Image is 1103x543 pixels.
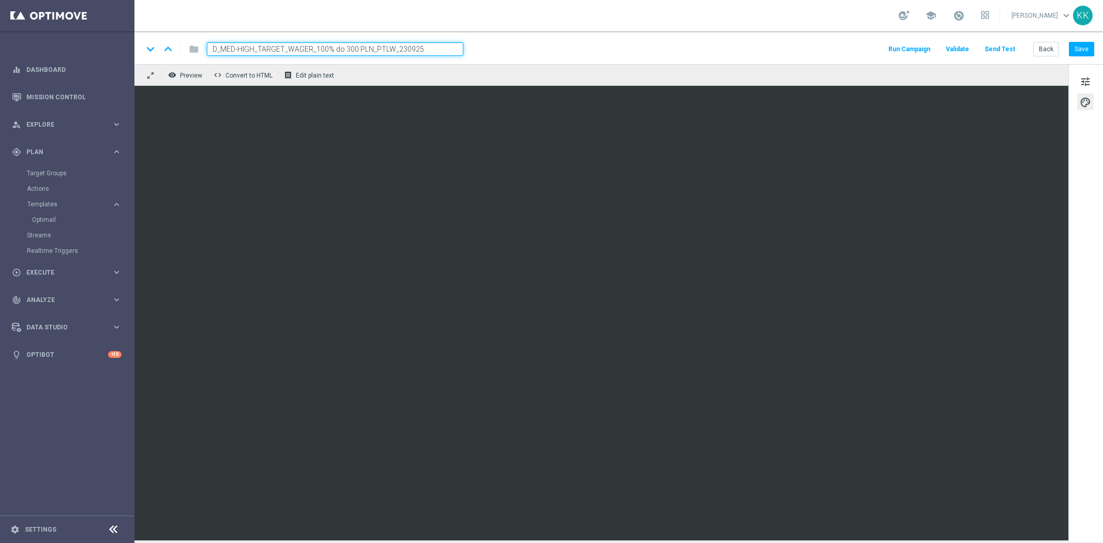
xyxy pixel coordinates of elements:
a: [PERSON_NAME]keyboard_arrow_down [1010,8,1073,23]
div: Realtime Triggers [27,243,133,259]
a: Actions [27,185,108,193]
a: Optimail [32,216,108,224]
i: remove_red_eye [168,71,176,79]
button: gps_fixed Plan keyboard_arrow_right [11,148,122,156]
div: Plan [12,147,112,157]
div: Dashboard [12,56,122,83]
i: keyboard_arrow_right [112,295,122,305]
button: person_search Explore keyboard_arrow_right [11,120,122,129]
i: keyboard_arrow_up [160,41,176,57]
button: Run Campaign [887,42,932,56]
button: track_changes Analyze keyboard_arrow_right [11,296,122,304]
span: school [925,10,936,21]
i: keyboard_arrow_right [112,267,122,277]
a: Optibot [26,341,108,368]
div: KK [1073,6,1093,25]
div: Templates [27,197,133,228]
span: Explore [26,122,112,128]
i: equalizer [12,65,21,74]
button: Validate [944,42,971,56]
span: Plan [26,149,112,155]
span: Convert to HTML [225,72,273,79]
button: Data Studio keyboard_arrow_right [11,323,122,331]
div: Optimail [32,212,133,228]
input: Enter a unique template name [207,42,463,56]
span: tune [1080,75,1091,88]
span: Templates [27,201,101,207]
i: lightbulb [12,350,21,359]
button: equalizer Dashboard [11,66,122,74]
i: keyboard_arrow_right [112,119,122,129]
i: track_changes [12,295,21,305]
span: Execute [26,269,112,276]
button: code Convert to HTML [211,68,277,82]
button: Save [1069,42,1094,56]
div: Optibot [12,341,122,368]
a: Dashboard [26,56,122,83]
i: keyboard_arrow_down [143,41,158,57]
i: gps_fixed [12,147,21,157]
span: code [214,71,222,79]
a: Target Groups [27,169,108,177]
button: Back [1033,42,1059,56]
a: Mission Control [26,83,122,111]
div: Templates [27,201,112,207]
i: play_circle_outline [12,268,21,277]
i: keyboard_arrow_right [112,322,122,332]
span: Preview [180,72,202,79]
span: palette [1080,96,1091,109]
button: palette [1077,94,1094,110]
button: lightbulb Optibot +10 [11,351,122,359]
button: remove_red_eye Preview [165,68,207,82]
div: Mission Control [12,83,122,111]
i: receipt [284,71,292,79]
div: Streams [27,228,133,243]
div: Actions [27,181,133,197]
a: Settings [25,526,56,533]
div: +10 [108,351,122,358]
span: Edit plain text [296,72,334,79]
span: keyboard_arrow_down [1061,10,1072,21]
button: receipt Edit plain text [281,68,339,82]
button: tune [1077,73,1094,89]
span: Data Studio [26,324,112,330]
span: Analyze [26,297,112,303]
div: Explore [12,120,112,129]
i: keyboard_arrow_right [112,200,122,209]
button: Send Test [983,42,1017,56]
div: Execute [12,268,112,277]
button: Mission Control [11,93,122,101]
div: Analyze [12,295,112,305]
i: person_search [12,120,21,129]
button: play_circle_outline Execute keyboard_arrow_right [11,268,122,277]
div: Data Studio [12,323,112,332]
span: Validate [946,46,969,53]
button: Templates keyboard_arrow_right [27,200,122,208]
a: Streams [27,231,108,239]
i: keyboard_arrow_right [112,147,122,157]
a: Realtime Triggers [27,247,108,255]
i: settings [10,525,20,534]
div: Target Groups [27,165,133,181]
